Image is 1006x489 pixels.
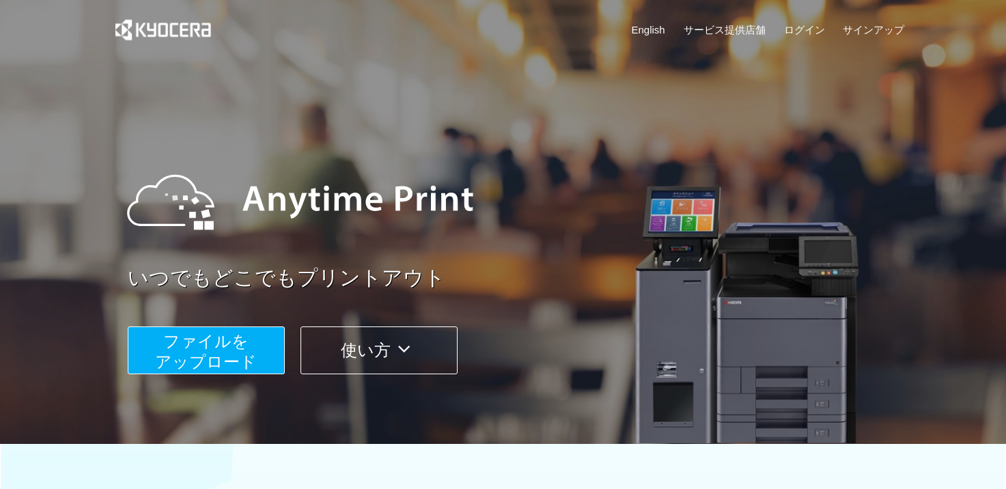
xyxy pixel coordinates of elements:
button: 使い方 [301,326,458,374]
a: English [632,23,665,37]
a: サービス提供店舗 [684,23,766,37]
span: ファイルを ​​アップロード [155,332,257,371]
a: いつでもどこでもプリントアウト [128,264,913,293]
button: ファイルを​​アップロード [128,326,285,374]
a: サインアップ [843,23,904,37]
a: ログイン [784,23,825,37]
